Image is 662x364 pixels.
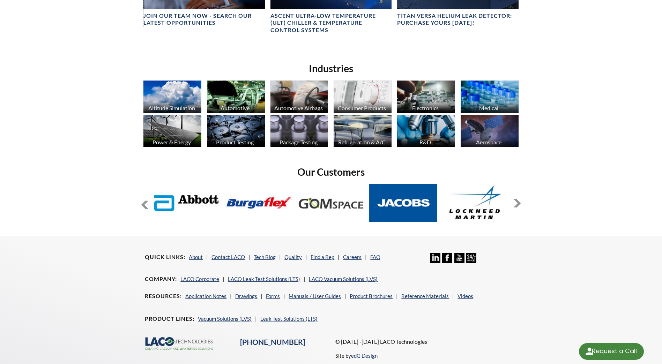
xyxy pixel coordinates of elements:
a: Medical [461,81,519,115]
div: Product Testing [206,139,264,145]
a: Leak Test Solutions (LTS) [260,316,318,322]
img: Abbott-Labs.jpg [153,184,221,222]
div: Medical [460,105,518,111]
a: Quality [284,254,302,260]
div: Automotive Airbags [269,105,328,111]
a: LACO Vacuum Solutions (LVS) [309,276,378,282]
h4: Company [145,275,177,283]
a: Forms [266,293,280,299]
img: round button [584,346,595,357]
img: industry_Electronics_670x376.jpg [397,81,455,113]
a: R&D [397,115,455,149]
img: industry_Auto-Airbag_670x376.jpg [270,81,328,113]
div: Refrigeration & A/C [333,139,391,145]
a: Product Testing [207,115,265,149]
img: industry_Medical_670x376.jpg [461,81,519,113]
a: Vacuum Solutions (LVS) [198,316,252,322]
h2: Our Customers [141,166,521,179]
a: Automotive [207,81,265,115]
img: Burgaflex.jpg [225,184,293,222]
h4: Quick Links [145,253,185,261]
img: Artboard_1.jpg [461,115,519,147]
img: industry_Power-2_670x376.jpg [143,115,201,147]
div: Request a Call [592,343,637,359]
img: Jacobs.jpg [369,184,437,222]
div: Package Testing [269,139,328,145]
div: Automotive [206,105,264,111]
a: LACO Corporate [180,276,219,282]
a: Tech Blog [254,254,276,260]
div: Power & Energy [142,139,201,145]
img: industry_Consumer_670x376.jpg [334,81,392,113]
h4: TITAN VERSA Helium Leak Detector: Purchase Yours [DATE]! [397,12,518,27]
img: industry_Automotive_670x376.jpg [207,81,265,113]
a: Contact LACO [211,254,245,260]
a: Find a Rep [311,254,334,260]
a: Power & Energy [143,115,201,149]
h4: Ascent Ultra-Low Temperature (ULT) Chiller & Temperature Control Systems [270,12,392,34]
a: Videos [458,293,473,299]
div: Electronics [396,105,454,111]
h4: Join our team now - SEARCH OUR LATEST OPPORTUNITIES [143,12,265,27]
a: Refrigeration & A/C [334,115,392,149]
a: About [189,254,203,260]
a: Careers [343,254,362,260]
p: Site by [335,351,378,360]
img: industry_ProductTesting_670x376.jpg [207,115,265,147]
a: Altitude Simulation [143,81,201,115]
a: Product Brochures [350,293,393,299]
a: Consumer Products [334,81,392,115]
div: Aerospace [460,139,518,145]
h4: Product Lines [145,315,194,323]
a: FAQ [370,254,380,260]
h4: Resources [145,293,182,300]
div: R&D [396,139,454,145]
a: Manuals / User Guides [289,293,341,299]
img: GOM-Space.jpg [297,184,365,222]
a: Drawings [235,293,257,299]
a: Application Notes [185,293,226,299]
div: Altitude Simulation [142,105,201,111]
div: Consumer Products [333,105,391,111]
a: Aerospace [461,115,519,149]
a: 24/7 Support [466,258,476,264]
a: LACO Leak Test Solutions (LTS) [228,276,300,282]
a: Electronics [397,81,455,115]
img: industry_R_D_670x376.jpg [397,115,455,147]
a: Automotive Airbags [270,81,328,115]
img: Lockheed-Martin.jpg [441,184,509,222]
a: [PHONE_NUMBER] [240,338,305,347]
p: © [DATE] -[DATE] LACO Technologies [335,337,517,346]
img: industry_HVAC_670x376.jpg [334,115,392,147]
a: Reference Materials [401,293,449,299]
a: edG Design [351,352,378,359]
h2: Industries [141,62,521,75]
img: 24/7 Support Icon [466,253,476,263]
a: Package Testing [270,115,328,149]
img: industry_AltitudeSim_670x376.jpg [143,81,201,113]
div: Request a Call [579,343,644,360]
img: industry_Package_670x376.jpg [270,115,328,147]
